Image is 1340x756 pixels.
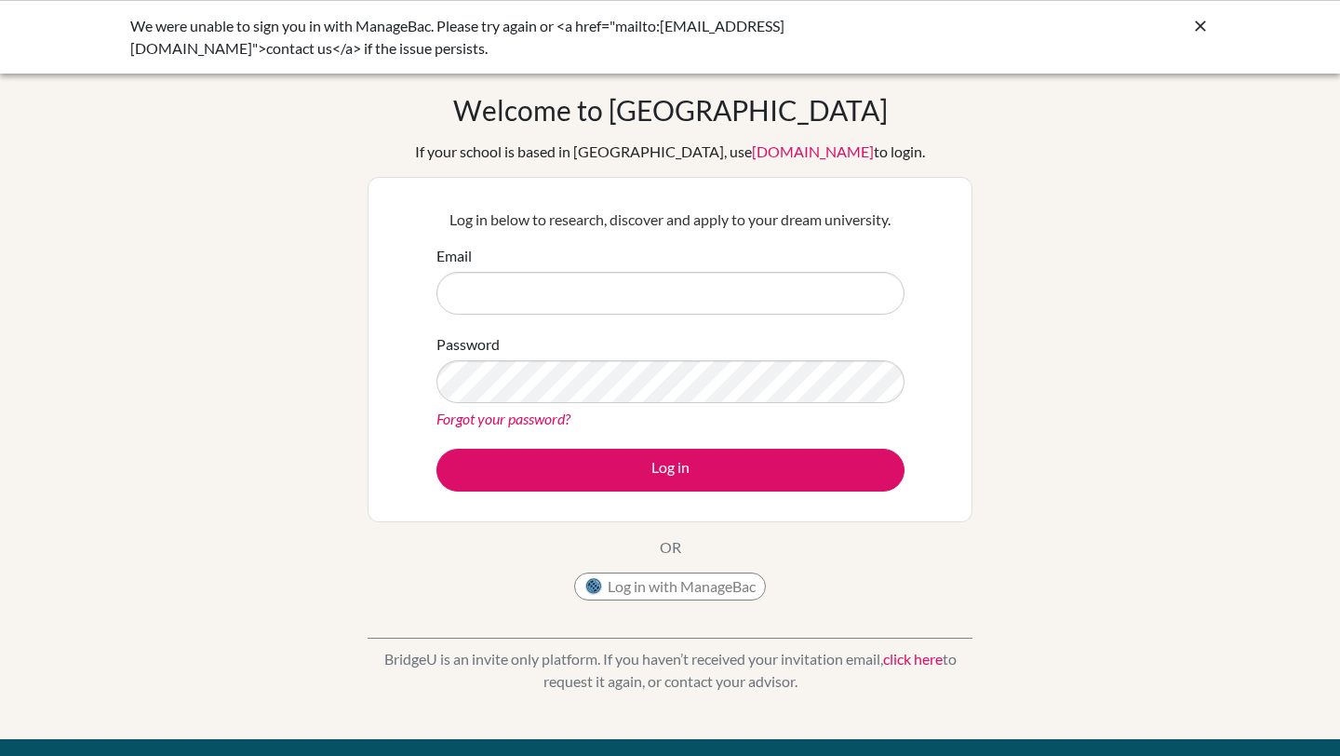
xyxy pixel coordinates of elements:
p: BridgeU is an invite only platform. If you haven’t received your invitation email, to request it ... [368,648,972,693]
label: Password [436,333,500,356]
button: Log in with ManageBac [574,573,766,601]
div: We were unable to sign you in with ManageBac. Please try again or <a href="mailto:[EMAIL_ADDRESS]... [130,15,931,60]
div: If your school is based in [GEOGRAPHIC_DATA], use to login. [415,141,925,163]
a: Forgot your password? [436,410,570,427]
a: click here [883,650,943,668]
label: Email [436,245,472,267]
p: Log in below to research, discover and apply to your dream university. [436,209,904,231]
p: OR [660,536,681,559]
a: [DOMAIN_NAME] [752,142,874,160]
h1: Welcome to [GEOGRAPHIC_DATA] [453,93,888,127]
button: Log in [436,449,904,492]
